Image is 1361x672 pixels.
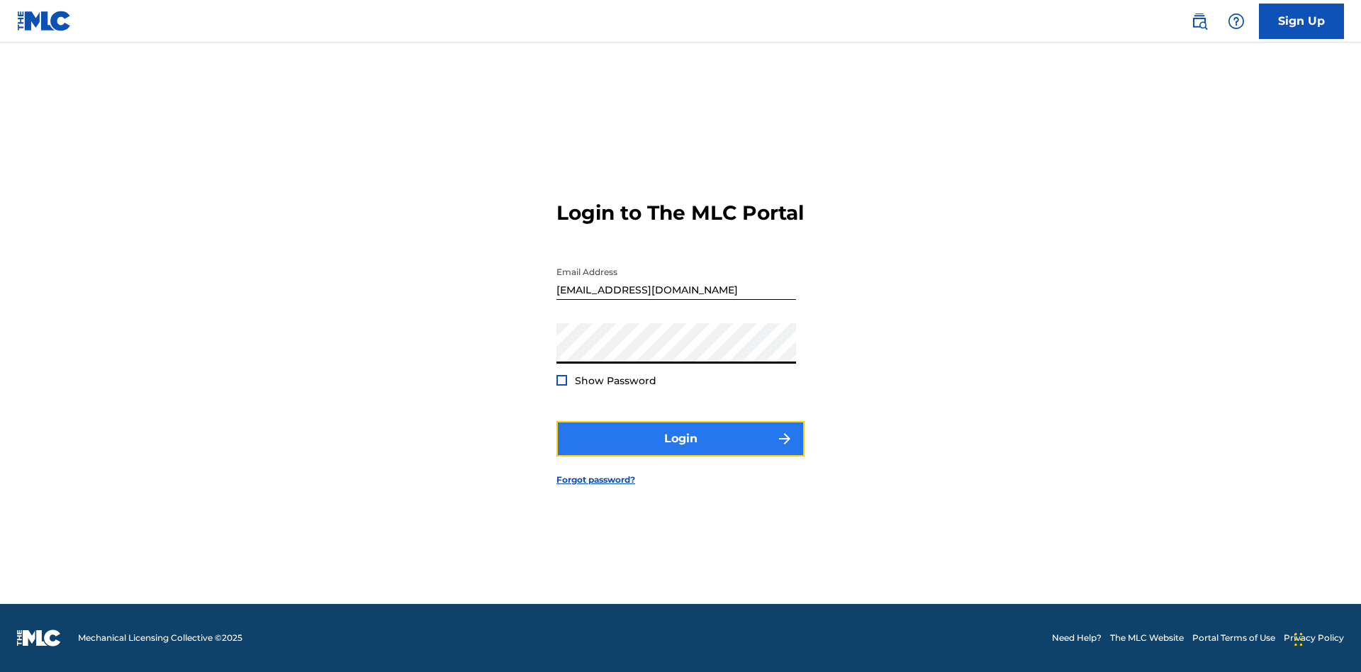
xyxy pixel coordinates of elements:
a: Need Help? [1052,632,1102,644]
img: logo [17,629,61,646]
h3: Login to The MLC Portal [556,201,804,225]
img: search [1191,13,1208,30]
img: help [1228,13,1245,30]
iframe: Chat Widget [1290,604,1361,672]
span: Show Password [575,374,656,387]
button: Login [556,421,805,457]
a: Privacy Policy [1284,632,1344,644]
img: MLC Logo [17,11,72,31]
div: Help [1222,7,1250,35]
a: Sign Up [1259,4,1344,39]
a: Public Search [1185,7,1214,35]
a: Forgot password? [556,474,635,486]
a: The MLC Website [1110,632,1184,644]
span: Mechanical Licensing Collective © 2025 [78,632,242,644]
a: Portal Terms of Use [1192,632,1275,644]
img: f7272a7cc735f4ea7f67.svg [776,430,793,447]
div: Drag [1294,618,1303,661]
